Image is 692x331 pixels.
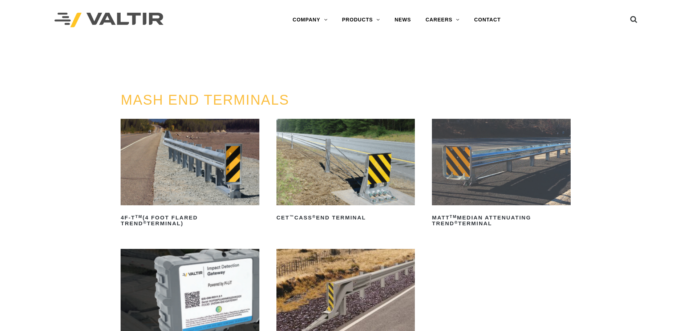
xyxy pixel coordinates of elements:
img: Valtir [54,13,163,28]
h2: MATT Median Attenuating TREND Terminal [432,212,570,229]
sup: TM [135,214,142,219]
sup: ™ [290,214,294,219]
a: PRODUCTS [335,13,387,27]
a: NEWS [387,13,418,27]
sup: ® [454,220,458,225]
a: 4F-TTM(4 Foot Flared TREND®Terminal) [121,119,259,229]
sup: ® [143,220,147,225]
a: CONTACT [467,13,508,27]
sup: TM [450,214,457,219]
a: CET™CASS®End Terminal [276,119,415,223]
a: MASH END TERMINALS [121,92,289,108]
h2: CET CASS End Terminal [276,212,415,223]
a: CAREERS [418,13,467,27]
a: COMPANY [285,13,335,27]
sup: ® [312,214,316,219]
a: MATTTMMedian Attenuating TREND®Terminal [432,119,570,229]
h2: 4F-T (4 Foot Flared TREND Terminal) [121,212,259,229]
